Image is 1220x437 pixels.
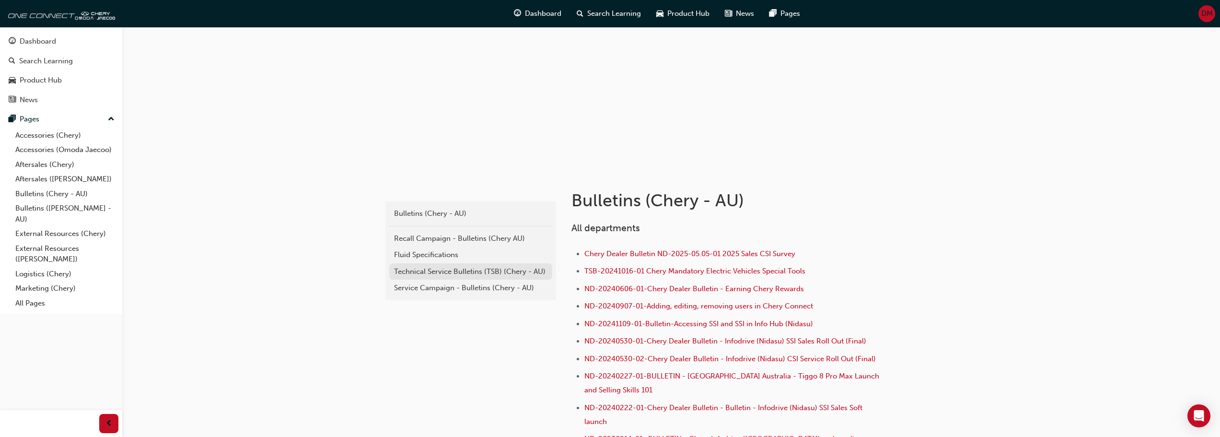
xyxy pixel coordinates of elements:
span: car-icon [656,8,663,20]
span: DM [1201,8,1213,19]
div: Search Learning [19,56,73,67]
a: Product Hub [4,71,118,89]
a: All Pages [12,296,118,311]
a: car-iconProduct Hub [649,4,717,24]
a: Accessories (Chery) [12,128,118,143]
div: Pages [20,114,39,125]
span: search-icon [577,8,583,20]
span: News [736,8,754,19]
div: Product Hub [20,75,62,86]
span: news-icon [9,96,16,105]
button: Pages [4,110,118,128]
h1: Bulletins (Chery - AU) [571,190,886,211]
a: External Resources ([PERSON_NAME]) [12,241,118,267]
span: up-icon [108,113,115,126]
a: ND-20240907-01-Adding, editing, removing users in Chery Connect [584,302,813,310]
a: search-iconSearch Learning [569,4,649,24]
span: Product Hub [667,8,709,19]
a: news-iconNews [717,4,762,24]
span: pages-icon [769,8,777,20]
a: guage-iconDashboard [506,4,569,24]
a: Logistics (Chery) [12,267,118,282]
a: Service Campaign - Bulletins (Chery - AU) [389,280,552,296]
a: ND-20241109-01-Bulletin-Accessing SSI and SSI in Info Hub (Nidasu) [584,319,813,328]
a: Bulletins ([PERSON_NAME] - AU) [12,201,118,226]
a: External Resources (Chery) [12,226,118,241]
a: ND-20240530-01-Chery Dealer Bulletin - Infodrive (Nidasu) SSI Sales Roll Out (Final) [584,337,866,345]
button: DashboardSearch LearningProduct HubNews [4,31,118,110]
span: Dashboard [525,8,561,19]
span: car-icon [9,76,16,85]
div: Service Campaign - Bulletins (Chery - AU) [394,283,547,294]
span: guage-icon [9,37,16,46]
a: pages-iconPages [762,4,808,24]
a: Dashboard [4,33,118,50]
span: All departments [571,223,640,234]
div: Technical Service Bulletins (TSB) (Chery - AU) [394,266,547,277]
a: Marketing (Chery) [12,281,118,296]
div: Dashboard [20,36,56,47]
span: prev-icon [105,418,113,430]
a: Search Learning [4,52,118,70]
a: Technical Service Bulletins (TSB) (Chery - AU) [389,263,552,280]
div: Fluid Specifications [394,249,547,260]
span: guage-icon [514,8,521,20]
a: Accessories (Omoda Jaecoo) [12,142,118,157]
div: Recall Campaign - Bulletins (Chery AU) [394,233,547,244]
span: Pages [780,8,800,19]
a: Recall Campaign - Bulletins (Chery AU) [389,230,552,247]
div: News [20,94,38,106]
span: search-icon [9,57,15,66]
div: Bulletins (Chery - AU) [394,208,547,219]
a: ND-20240227-01-BULLETIN - [GEOGRAPHIC_DATA] Australia - Tiggo 8 Pro Max Launch and Selling Skills... [584,372,881,394]
a: Bulletins (Chery - AU) [389,205,552,222]
a: Aftersales (Chery) [12,157,118,172]
a: News [4,91,118,109]
div: Open Intercom Messenger [1187,404,1210,427]
a: TSB-20241016-01 Chery Mandatory Electric Vehicles Special Tools [584,267,805,275]
a: ND-20240530-02-Chery Dealer Bulletin - Infodrive (Nidasu) CSI Service Roll Out (Final) [584,354,876,363]
img: oneconnect [5,4,115,23]
a: ND-20240606-01-Chery Dealer Bulletin - Earning Chery Rewards [584,284,804,293]
a: ND-20240222-01-Chery Dealer Bulletin - Bulletin - Infodrive (Nidasu) SSI Sales Soft launch [584,403,864,426]
span: pages-icon [9,115,16,124]
a: Fluid Specifications [389,247,552,263]
span: news-icon [725,8,732,20]
span: Search Learning [587,8,641,19]
a: Aftersales ([PERSON_NAME]) [12,172,118,187]
button: DM [1198,5,1215,22]
a: Chery Dealer Bulletin ND-2025-05.05-01 2025 Sales CSI Survey [584,249,795,258]
a: Bulletins (Chery - AU) [12,187,118,201]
